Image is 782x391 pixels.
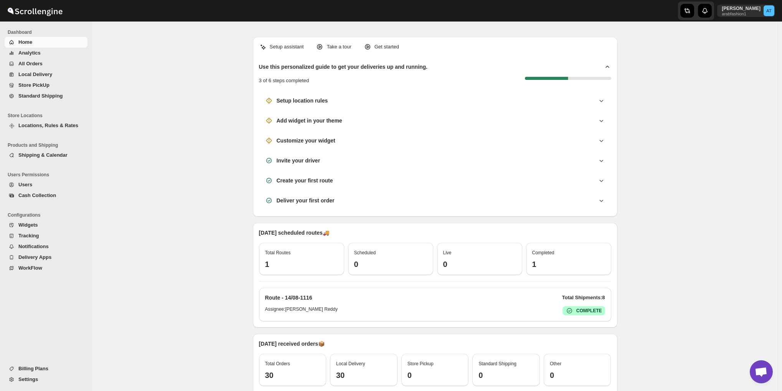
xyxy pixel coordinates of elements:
[5,120,87,131] button: Locations, Rules & Rates
[18,93,63,99] span: Standard Shipping
[5,363,87,374] button: Billing Plans
[722,12,761,16] p: arabfashion1
[5,48,87,58] button: Analytics
[5,58,87,69] button: All Orders
[550,361,561,366] span: Other
[18,152,68,158] span: Shipping & Calendar
[5,179,87,190] button: Users
[443,260,516,269] h3: 0
[18,265,42,271] span: WorkFlow
[18,222,38,228] span: Widgets
[550,371,605,380] h3: 0
[562,294,605,302] p: Total Shipments: 8
[265,361,290,366] span: Total Orders
[18,61,43,66] span: All Orders
[6,1,64,20] img: ScrollEngine
[259,229,611,237] p: [DATE] scheduled routes 🚚
[354,250,376,255] span: Scheduled
[407,361,434,366] span: Store Pickup
[532,260,605,269] h3: 1
[717,5,775,17] button: User menu
[18,182,32,187] span: Users
[375,43,399,51] p: Get started
[277,177,333,184] h3: Create your first route
[5,230,87,241] button: Tracking
[8,113,88,119] span: Store Locations
[18,123,78,128] span: Locations, Rules & Rates
[5,263,87,273] button: WorkFlow
[722,5,761,12] p: [PERSON_NAME]
[443,250,452,255] span: Live
[18,39,32,45] span: Home
[18,50,41,56] span: Analytics
[5,241,87,252] button: Notifications
[18,376,38,382] span: Settings
[18,192,56,198] span: Cash Collection
[265,294,312,302] h2: Route - 14/08-1116
[270,43,304,51] p: Setup assistant
[354,260,427,269] h3: 0
[5,150,87,161] button: Shipping & Calendar
[259,63,428,71] h2: Use this personalized guide to get your deliveries up and running.
[5,374,87,385] button: Settings
[478,361,516,366] span: Standard Shipping
[478,371,534,380] h3: 0
[8,142,88,148] span: Products and Shipping
[259,340,611,348] p: [DATE] received orders 📦
[750,360,773,383] a: Open chat
[5,252,87,263] button: Delivery Apps
[18,366,48,371] span: Billing Plans
[8,212,88,218] span: Configurations
[766,8,772,13] text: AT
[8,29,88,35] span: Dashboard
[532,250,554,255] span: Completed
[327,43,351,51] p: Take a tour
[277,197,335,204] h3: Deliver your first order
[5,37,87,48] button: Home
[18,254,51,260] span: Delivery Apps
[265,371,320,380] h3: 30
[18,233,39,239] span: Tracking
[18,82,49,88] span: Store PickUp
[18,244,49,249] span: Notifications
[277,117,342,124] h3: Add widget in your theme
[5,190,87,201] button: Cash Collection
[277,97,328,104] h3: Setup location rules
[265,250,291,255] span: Total Routes
[5,220,87,230] button: Widgets
[576,308,602,313] b: COMPLETE
[277,157,320,164] h3: Invite your driver
[265,260,338,269] h3: 1
[277,137,335,144] h3: Customize your widget
[407,371,463,380] h3: 0
[8,172,88,178] span: Users Permissions
[265,306,338,315] h6: Assignee: [PERSON_NAME] Reddy
[18,71,52,77] span: Local Delivery
[336,371,391,380] h3: 30
[259,77,309,84] p: 3 of 6 steps completed
[764,5,774,16] span: Aziz Taher
[336,361,365,366] span: Local Delivery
